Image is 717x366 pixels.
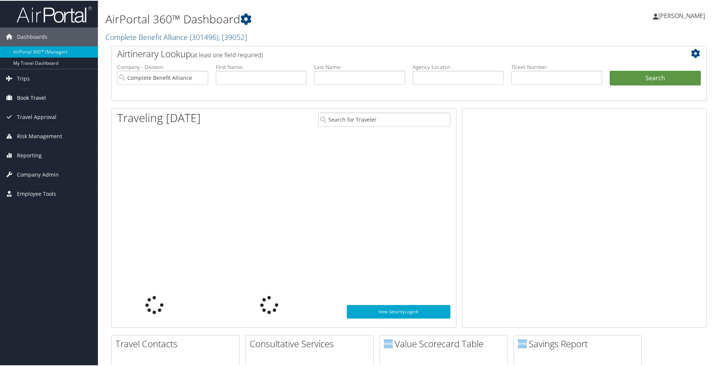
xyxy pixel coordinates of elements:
[17,126,62,145] span: Risk Management
[117,63,208,70] label: Company - Division:
[17,5,92,23] img: airportal-logo.png
[413,63,504,70] label: Agency Locator:
[17,27,47,46] span: Dashboards
[314,63,405,70] label: Last Name:
[105,31,247,41] a: Complete Benefit Alliance
[610,70,701,85] button: Search
[117,109,201,125] h1: Traveling [DATE]
[216,63,307,70] label: First Name:
[658,11,705,19] span: [PERSON_NAME]
[17,184,56,203] span: Employee Tools
[105,11,510,26] h1: AirPortal 360™ Dashboard
[17,88,46,107] span: Book Travel
[17,165,59,183] span: Company Admin
[250,337,373,349] h2: Consultative Services
[190,31,218,41] span: ( 301496 )
[17,145,42,164] span: Reporting
[117,47,651,59] h2: Airtinerary Lookup
[318,112,450,126] input: Search for Traveler
[347,304,450,318] a: View SecurityLogic®
[116,337,239,349] h2: Travel Contacts
[384,339,393,348] img: domo-logo.png
[218,31,247,41] span: , [ 39052 ]
[511,63,603,70] label: Ticket Number:
[518,337,641,349] h2: Savings Report
[17,107,56,126] span: Travel Approval
[653,4,712,26] a: [PERSON_NAME]
[518,339,527,348] img: domo-logo.png
[191,50,263,58] span: (at least one field required)
[384,337,507,349] h2: Value Scorecard Table
[17,69,30,87] span: Trips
